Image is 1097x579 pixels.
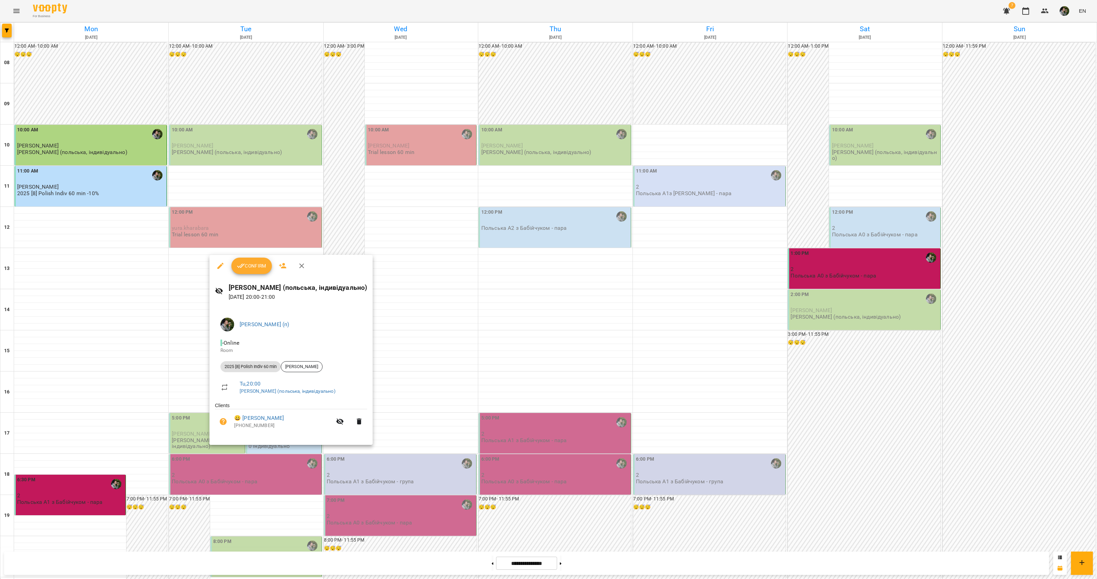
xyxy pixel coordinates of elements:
div: [PERSON_NAME] [281,361,323,372]
a: Tu , 20:00 [240,380,261,387]
span: [PERSON_NAME] [281,364,322,370]
span: 2025 [8] Polish Indiv 60 min [220,364,281,370]
img: 70cfbdc3d9a863d38abe8aa8a76b24f3.JPG [220,318,234,331]
h6: [PERSON_NAME] (польська, індивідуально) [229,282,367,293]
span: Confirm [237,262,266,270]
button: Unpaid. Bill the attendance? [215,413,231,430]
a: 😀 [PERSON_NAME] [234,414,284,422]
ul: Clients [215,402,367,436]
span: - Online [220,340,241,346]
p: [PHONE_NUMBER] [234,422,332,429]
a: [PERSON_NAME] (польська, індивідуально) [240,388,336,394]
button: Confirm [231,258,272,274]
p: [DATE] 20:00 - 21:00 [229,293,367,301]
a: [PERSON_NAME] (п) [240,321,289,328]
p: Room [220,347,362,354]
